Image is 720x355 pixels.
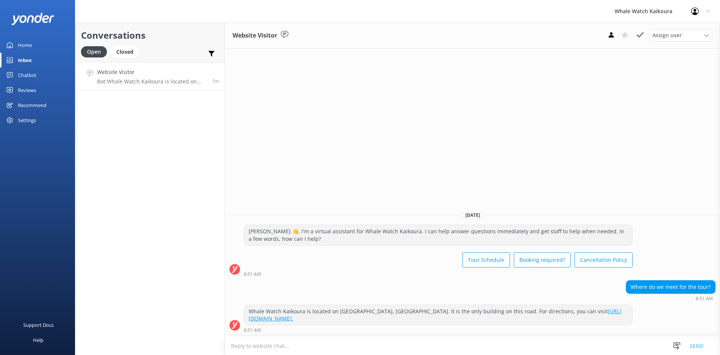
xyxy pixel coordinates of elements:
[244,272,261,276] strong: 8:51 AM
[97,78,207,85] p: Bot: Whale Watch Kaikoura is located on [GEOGRAPHIC_DATA], [GEOGRAPHIC_DATA]. It is the only buil...
[232,31,277,41] h3: Website Visitor
[244,328,261,332] strong: 8:51 AM
[97,68,207,76] h4: Website Visitor
[649,29,712,41] div: Assign User
[11,13,54,25] img: yonder-white-logo.png
[18,83,36,98] div: Reviews
[652,31,682,39] span: Assign user
[18,68,36,83] div: Chatbot
[18,38,32,53] div: Home
[514,252,571,267] button: Booking required?
[462,252,510,267] button: Tour Schedule
[574,252,633,267] button: Cancellation Policy
[696,296,713,301] strong: 8:51 AM
[461,212,484,218] span: [DATE]
[81,28,219,42] h2: Conversations
[75,62,225,90] a: Website VisitorBot:Whale Watch Kaikoura is located on [GEOGRAPHIC_DATA], [GEOGRAPHIC_DATA]. It is...
[244,327,633,332] div: Sep 04 2025 08:51am (UTC +12:00) Pacific/Auckland
[111,47,143,56] a: Closed
[244,225,632,245] div: [PERSON_NAME] 👋, I'm a virtual assistant for Whale Watch Kaikoura. I can help answer questions im...
[249,308,621,322] a: [URL][DOMAIN_NAME].
[33,332,43,347] div: Help
[626,281,715,293] div: Where do we meet for the tour?
[244,271,633,276] div: Sep 04 2025 08:51am (UTC +12:00) Pacific/Auckland
[81,47,111,56] a: Open
[18,113,36,128] div: Settings
[626,296,715,301] div: Sep 04 2025 08:51am (UTC +12:00) Pacific/Auckland
[244,305,632,325] div: Whale Watch Kaikoura is located on [GEOGRAPHIC_DATA], [GEOGRAPHIC_DATA]. It is the only building ...
[81,46,107,57] div: Open
[18,53,32,68] div: Inbox
[23,317,54,332] div: Support Docs
[212,78,219,84] span: Sep 04 2025 08:51am (UTC +12:00) Pacific/Auckland
[18,98,46,113] div: Recommend
[111,46,139,57] div: Closed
